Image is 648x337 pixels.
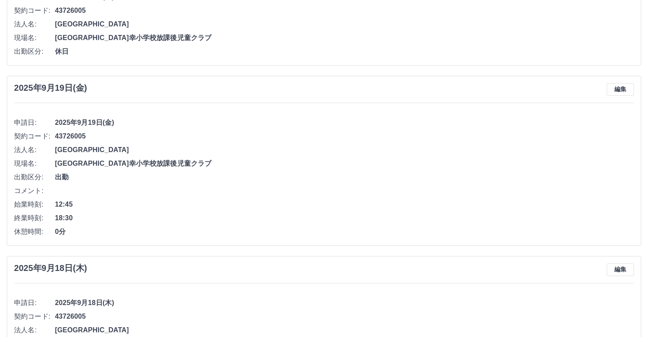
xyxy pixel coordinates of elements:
span: 契約コード: [14,311,55,322]
span: [GEOGRAPHIC_DATA] [55,145,634,155]
span: 0分 [55,227,634,237]
span: 法人名: [14,325,55,335]
span: 43726005 [55,6,634,16]
span: [GEOGRAPHIC_DATA]幸小学校放課後児童クラブ [55,158,634,169]
span: 休憩時間: [14,227,55,237]
span: 法人名: [14,145,55,155]
span: 出勤区分: [14,172,55,182]
h3: 2025年9月19日(金) [14,83,87,93]
span: 始業時刻: [14,199,55,210]
button: 編集 [607,263,634,276]
span: [GEOGRAPHIC_DATA]幸小学校放課後児童クラブ [55,33,634,43]
span: コメント: [14,186,55,196]
span: 2025年9月18日(木) [55,298,634,308]
span: 契約コード: [14,6,55,16]
span: 法人名: [14,19,55,29]
span: 契約コード: [14,131,55,141]
span: 現場名: [14,33,55,43]
span: 現場名: [14,158,55,169]
button: 編集 [607,83,634,96]
span: 2025年9月19日(金) [55,118,634,128]
span: [GEOGRAPHIC_DATA] [55,325,634,335]
span: 休日 [55,46,634,57]
span: 12:45 [55,199,634,210]
span: 出勤 [55,172,634,182]
span: 終業時刻: [14,213,55,223]
h3: 2025年9月18日(木) [14,263,87,273]
span: 出勤区分: [14,46,55,57]
span: 43726005 [55,311,634,322]
span: 申請日: [14,118,55,128]
span: 43726005 [55,131,634,141]
span: 申請日: [14,298,55,308]
span: 18:30 [55,213,634,223]
span: [GEOGRAPHIC_DATA] [55,19,634,29]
